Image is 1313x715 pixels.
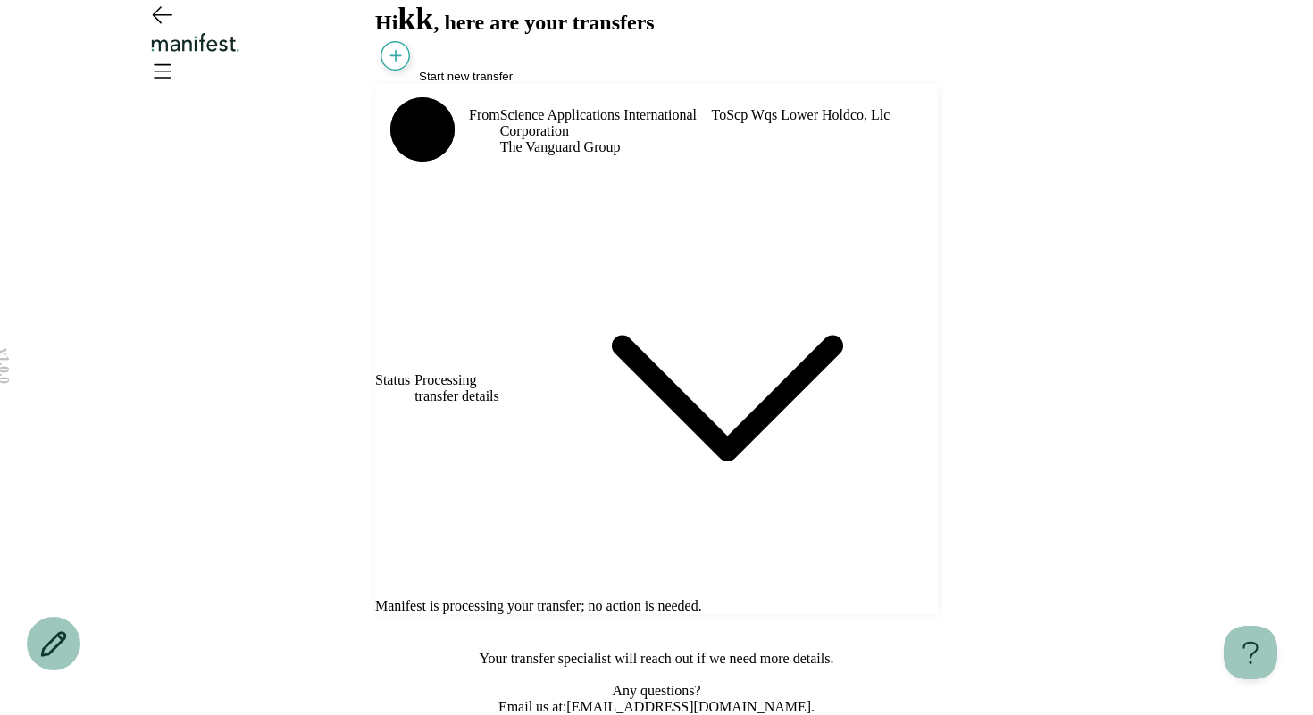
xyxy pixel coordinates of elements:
[414,372,517,404] span: Processing transfer details
[375,372,410,388] span: Status
[375,598,702,614] p: Manifest is processing your transfer; no action is needed.
[500,139,712,155] span: The Vanguard Group
[566,699,811,714] a: [EMAIL_ADDRESS][DOMAIN_NAME]
[1224,626,1277,679] iframe: Help Scout Beacon - Open
[726,107,938,123] span: Scp Wqs Lower Holdco, Llc
[147,32,244,53] img: Manifest
[147,32,1166,56] div: Logo
[147,56,176,85] button: Open menu
[469,107,500,123] span: From
[500,107,712,139] span: Science Applications International Corporation
[712,107,727,123] span: To
[375,651,938,715] div: Your transfer specialist will reach out if we need more details. Any questions? Email us at: .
